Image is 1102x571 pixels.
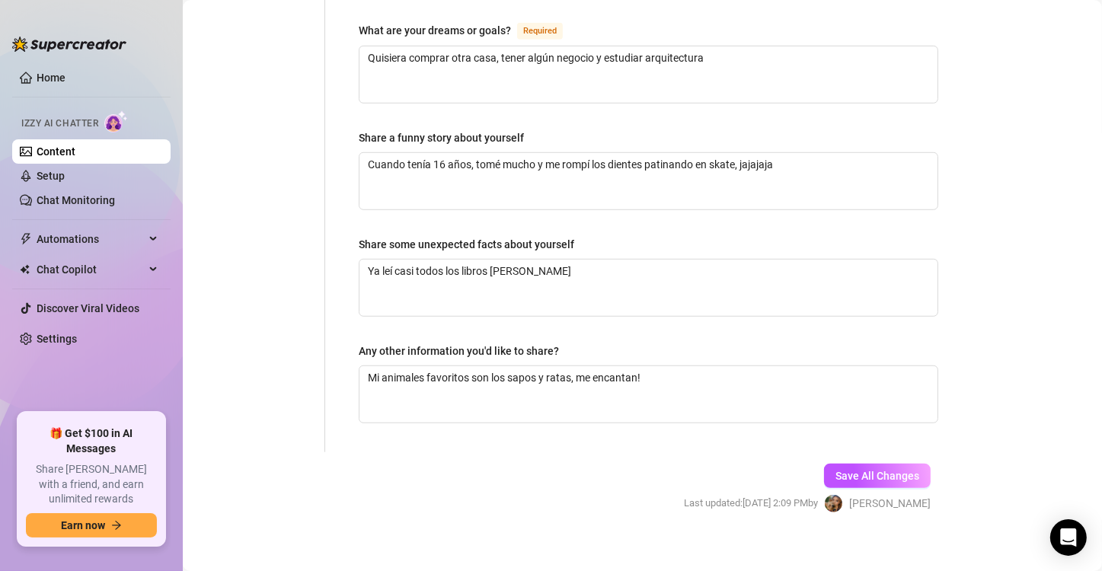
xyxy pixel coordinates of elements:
[825,495,842,512] img: Brenda Bash Girls
[104,110,128,132] img: AI Chatter
[26,513,157,538] button: Earn nowarrow-right
[849,495,931,512] span: [PERSON_NAME]
[37,333,77,345] a: Settings
[824,464,931,488] button: Save All Changes
[37,257,145,282] span: Chat Copilot
[26,426,157,456] span: 🎁 Get $100 in AI Messages
[21,116,98,131] span: Izzy AI Chatter
[359,153,937,209] textarea: Share a funny story about yourself
[37,194,115,206] a: Chat Monitoring
[111,520,122,531] span: arrow-right
[37,227,145,251] span: Automations
[359,236,585,253] label: Share some unexpected facts about yourself
[359,366,937,423] textarea: Any other information you'd like to share?
[1050,519,1087,556] div: Open Intercom Messenger
[359,343,570,359] label: Any other information you'd like to share?
[37,72,65,84] a: Home
[517,23,563,40] span: Required
[359,236,574,253] div: Share some unexpected facts about yourself
[359,22,511,39] div: What are your dreams or goals?
[37,145,75,158] a: Content
[359,129,524,146] div: Share a funny story about yourself
[37,302,139,314] a: Discover Viral Videos
[12,37,126,52] img: logo-BBDzfeDw.svg
[835,470,919,482] span: Save All Changes
[359,129,535,146] label: Share a funny story about yourself
[20,264,30,275] img: Chat Copilot
[61,519,105,531] span: Earn now
[20,233,32,245] span: thunderbolt
[684,496,818,511] span: Last updated: [DATE] 2:09 PM by
[359,260,937,316] textarea: Share some unexpected facts about yourself
[359,343,559,359] div: Any other information you'd like to share?
[37,170,65,182] a: Setup
[26,462,157,507] span: Share [PERSON_NAME] with a friend, and earn unlimited rewards
[359,21,580,40] label: What are your dreams or goals?
[359,46,937,103] textarea: What are your dreams or goals?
